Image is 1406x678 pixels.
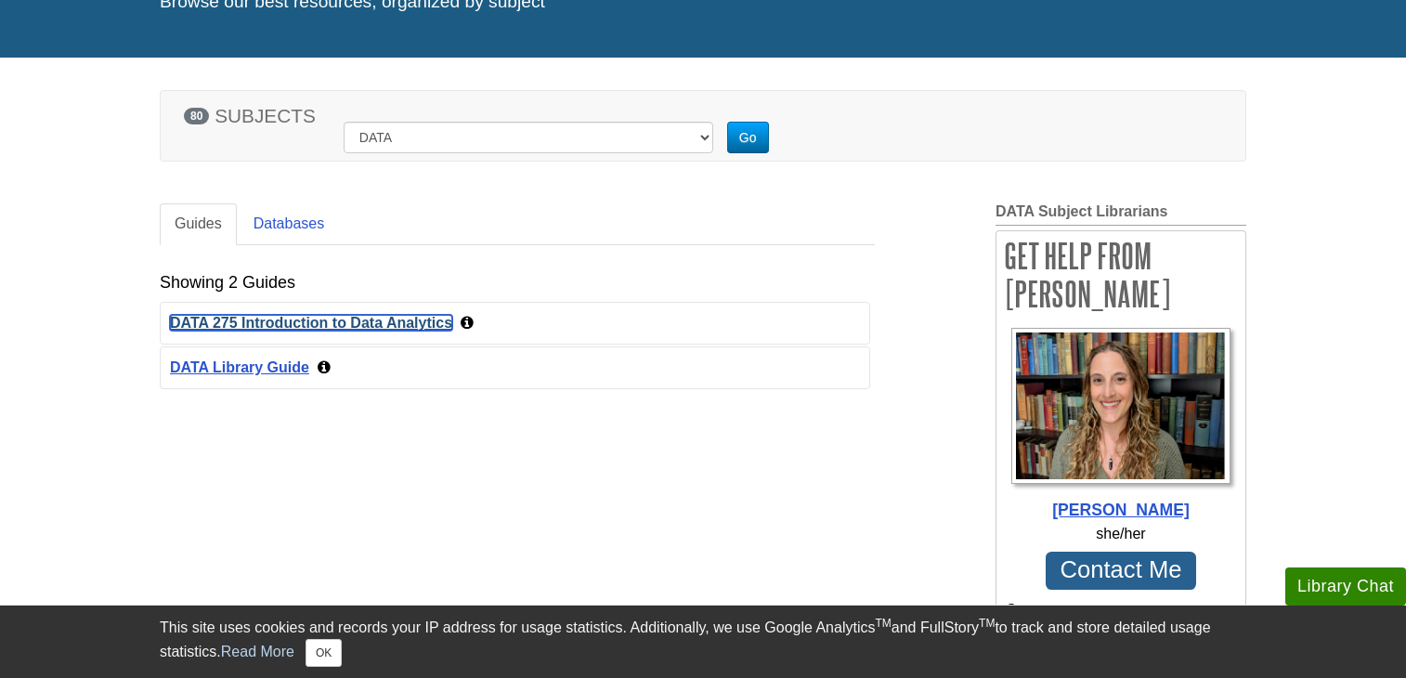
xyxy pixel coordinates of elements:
[1011,328,1230,484] img: Profile Photo
[306,639,342,667] button: Close
[1006,599,1236,621] strong: Contact:
[215,105,316,126] span: SUBJECTS
[1006,498,1236,522] div: [PERSON_NAME]
[996,203,1246,226] h2: DATA Subject Librarians
[160,203,237,245] a: Guides
[979,617,995,630] sup: TM
[875,617,891,630] sup: TM
[170,359,309,375] a: DATA Library Guide
[160,67,1246,180] section: Subject Search Bar
[184,108,209,124] span: 80
[1006,523,1236,545] div: she/her
[996,231,1245,319] h2: Get Help From [PERSON_NAME]
[170,315,452,331] a: DATA 275 Introduction to Data Analytics
[1006,328,1236,522] a: Profile Photo [PERSON_NAME]
[160,273,295,293] h2: Showing 2 Guides
[221,644,294,659] a: Read More
[727,122,769,153] button: Go
[1046,552,1196,590] a: Contact Me
[160,617,1246,667] div: This site uses cookies and records your IP address for usage statistics. Additionally, we use Goo...
[1285,567,1406,606] button: Library Chat
[239,203,340,245] a: Databases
